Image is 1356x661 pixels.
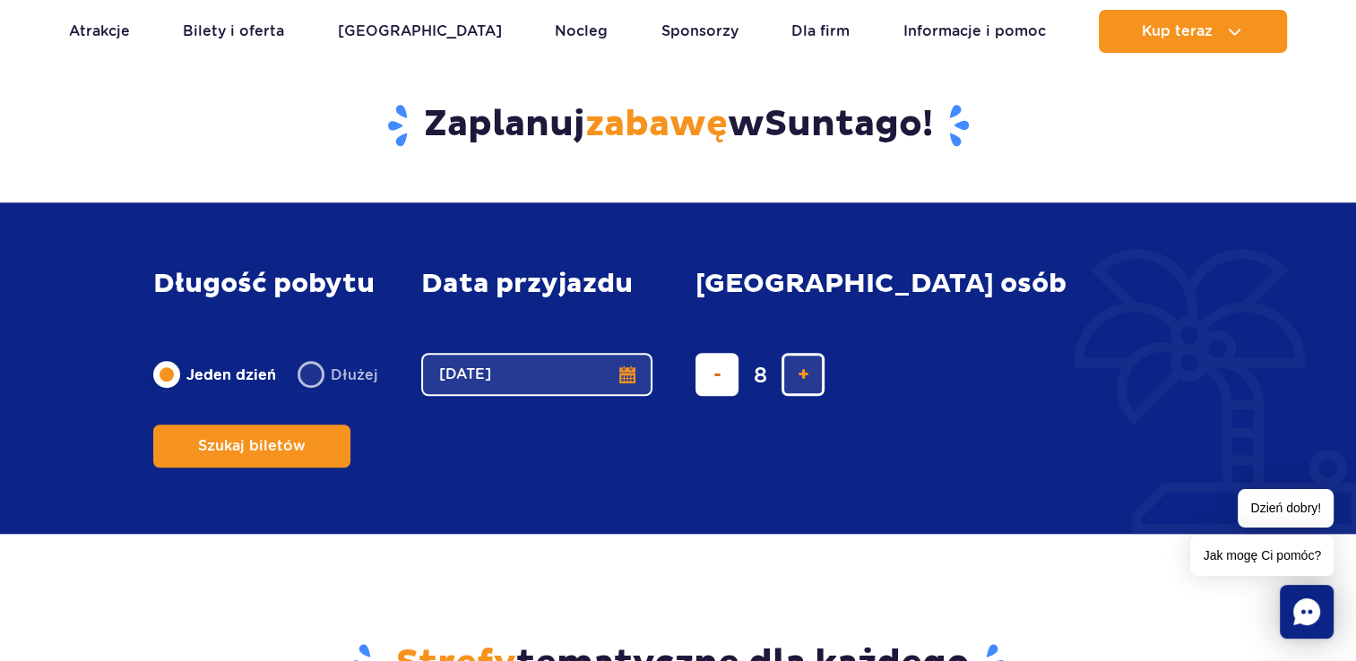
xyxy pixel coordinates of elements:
label: Jeden dzień [153,356,276,393]
span: Jak mogę Ci pomóc? [1190,535,1334,576]
span: Dzień dobry! [1238,489,1334,528]
button: Szukaj biletów [153,425,350,468]
span: zabawę [585,102,728,147]
h3: Zaplanuj w ! [153,102,1203,149]
label: Dłużej [298,356,378,393]
input: liczba biletów [738,353,782,396]
a: Dla firm [791,10,850,53]
button: usuń bilet [695,353,738,396]
a: Bilety i oferta [183,10,284,53]
a: Atrakcje [69,10,130,53]
a: [GEOGRAPHIC_DATA] [338,10,502,53]
button: Kup teraz [1099,10,1287,53]
span: Suntago [764,102,922,147]
span: Szukaj biletów [198,438,306,454]
form: Planowanie wizyty w Park of Poland [153,233,1203,503]
button: dodaj bilet [782,353,825,396]
span: Długość pobytu [153,269,375,299]
div: Chat [1280,585,1334,639]
span: Kup teraz [1142,23,1213,39]
span: [GEOGRAPHIC_DATA] osób [695,269,1067,299]
span: Data przyjazdu [421,269,633,299]
a: Nocleg [555,10,608,53]
a: Informacje i pomoc [903,10,1046,53]
a: Sponsorzy [661,10,738,53]
button: [DATE] [421,353,652,396]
